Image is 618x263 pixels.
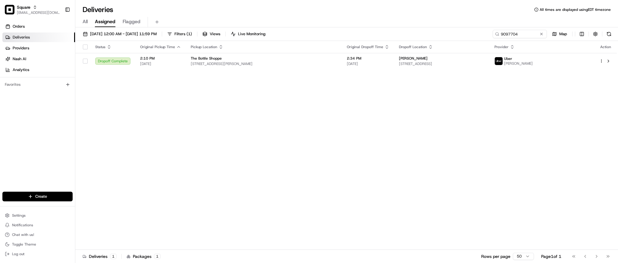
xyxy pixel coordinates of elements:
[174,31,192,37] span: Filters
[2,211,73,220] button: Settings
[13,56,26,62] span: Nash AI
[504,56,512,61] span: Uber
[399,61,485,66] span: [STREET_ADDRESS]
[83,5,113,14] h1: Deliveries
[13,67,29,73] span: Analytics
[5,5,14,14] img: Square
[504,61,533,66] span: [PERSON_NAME]
[541,253,561,259] div: Page 1 of 1
[140,45,175,49] span: Original Pickup Time
[13,24,25,29] span: Orders
[154,254,161,259] div: 1
[599,45,612,49] div: Action
[347,61,389,66] span: [DATE]
[605,30,613,38] button: Refresh
[559,31,567,37] span: Map
[13,35,30,40] span: Deliveries
[540,7,611,12] span: All times are displayed using EDT timezone
[2,65,75,75] a: Analytics
[494,45,509,49] span: Provider
[495,57,503,65] img: uber-new-logo.jpeg
[90,31,157,37] span: [DATE] 12:00 AM - [DATE] 11:59 PM
[83,253,117,259] div: Deliveries
[2,22,75,31] a: Orders
[191,61,337,66] span: [STREET_ADDRESS][PERSON_NAME]
[2,43,75,53] a: Providers
[210,31,220,37] span: Views
[2,240,73,249] button: Toggle Theme
[95,18,115,25] span: Assigned
[127,253,161,259] div: Packages
[2,192,73,201] button: Create
[95,45,105,49] span: Status
[187,31,192,37] span: ( 1 )
[165,30,195,38] button: Filters(1)
[17,10,60,15] button: [EMAIL_ADDRESS][DOMAIN_NAME]
[13,45,29,51] span: Providers
[12,213,26,218] span: Settings
[12,252,24,256] span: Log out
[12,223,33,227] span: Notifications
[80,30,159,38] button: [DATE] 12:00 AM - [DATE] 11:59 PM
[549,30,570,38] button: Map
[12,232,34,237] span: Chat with us!
[347,56,389,61] span: 2:34 PM
[140,56,181,61] span: 2:10 PM
[35,194,47,199] span: Create
[191,56,222,61] span: The Bottle Shoppe
[200,30,223,38] button: Views
[12,242,36,247] span: Toggle Theme
[399,56,428,61] span: [PERSON_NAME]
[83,18,88,25] span: All
[140,61,181,66] span: [DATE]
[123,18,140,25] span: Flagged
[110,254,117,259] div: 1
[2,231,73,239] button: Chat with us!
[17,4,30,10] button: Square
[2,2,62,17] button: SquareSquare[EMAIL_ADDRESS][DOMAIN_NAME]
[2,54,75,64] a: Nash AI
[2,221,73,229] button: Notifications
[228,30,268,38] button: Live Monitoring
[399,45,427,49] span: Dropoff Location
[2,80,73,89] div: Favorites
[2,250,73,258] button: Log out
[2,32,75,42] a: Deliveries
[347,45,383,49] span: Original Dropoff Time
[238,31,265,37] span: Live Monitoring
[481,253,510,259] p: Rows per page
[191,45,217,49] span: Pickup Location
[493,30,547,38] input: Type to search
